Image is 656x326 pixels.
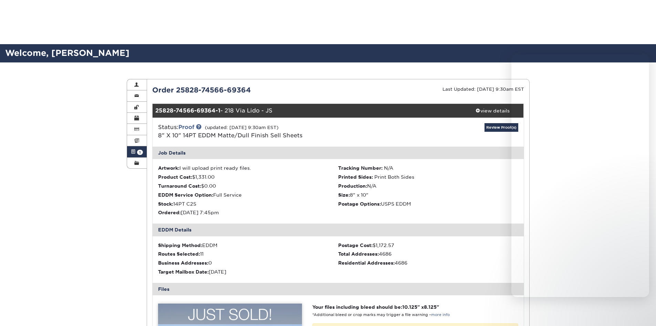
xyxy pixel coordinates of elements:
li: 8" x 10" [338,191,518,198]
iframe: Intercom live chat [633,303,649,319]
iframe: To enrich screen reader interactions, please activate Accessibility in Grammarly extension settings [511,54,649,297]
li: $1,331.00 [158,174,338,180]
li: [DATE] 7:45pm [158,209,338,216]
strong: Residential Addresses: [338,260,395,266]
li: $0.00 [158,182,338,189]
iframe: Google Customer Reviews [2,305,59,324]
div: Job Details [153,147,524,159]
strong: Size: [338,192,350,198]
strong: Your files including bleed should be: " x " [312,304,439,310]
div: Status: [153,123,400,140]
div: EDDM Details [153,224,524,236]
a: Review Proof(s) [485,123,518,132]
strong: Artwork: [158,165,179,171]
div: 0 [158,259,338,266]
strong: 25828-74566-69364-1 [155,107,220,114]
strong: Routes Selected: [158,251,200,257]
li: 14PT C2S [158,200,338,207]
strong: Turnaround Cost: [158,183,201,189]
small: *Additional bleed or crop marks may trigger a file warning – [312,313,450,317]
small: (updated: [DATE] 9:30am EST) [205,125,279,130]
div: - 218 Via Lido - JS [153,104,462,118]
strong: Target Mailbox Date: [158,269,209,275]
small: Last Updated: [DATE] 9:30am EST [442,87,524,92]
div: $1,172.57 [338,242,518,249]
div: 4686 [338,250,518,257]
li: USPS EDDM [338,200,518,207]
strong: Postage Cost: [338,243,373,248]
div: 4686 [338,259,518,266]
strong: Production: [338,183,367,189]
a: 1 [127,146,147,157]
span: N/A [384,165,393,171]
a: Proof [178,124,194,130]
a: view details [462,104,524,118]
div: Files [153,283,524,295]
strong: Business Addresses: [158,260,208,266]
span: Print Both Sides [374,174,414,180]
div: view details [462,107,524,114]
strong: Total Addresses: [338,251,379,257]
li: N/A [338,182,518,189]
strong: Stock: [158,201,173,207]
strong: Printed Sides: [338,174,373,180]
span: 1 [137,150,143,155]
a: more info [431,313,450,317]
div: [DATE] [158,268,338,275]
div: 11 [158,250,338,257]
strong: Postage Options: [338,201,381,207]
strong: Product Cost: [158,174,192,180]
span: 10.125 [402,304,417,310]
span: 8.125 [424,304,437,310]
strong: EDDM Service Option: [158,192,213,198]
a: 8" X 10" 14PT EDDM Matte/Dull Finish Sell Sheets [158,132,302,139]
strong: Shipping Method: [158,243,202,248]
strong: Tracking Number: [338,165,383,171]
div: Order 25828-74566-69364 [147,85,338,95]
li: I will upload print ready files. [158,165,338,171]
li: Full Service [158,191,338,198]
div: EDDM [158,242,338,249]
strong: Ordered: [158,210,181,215]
